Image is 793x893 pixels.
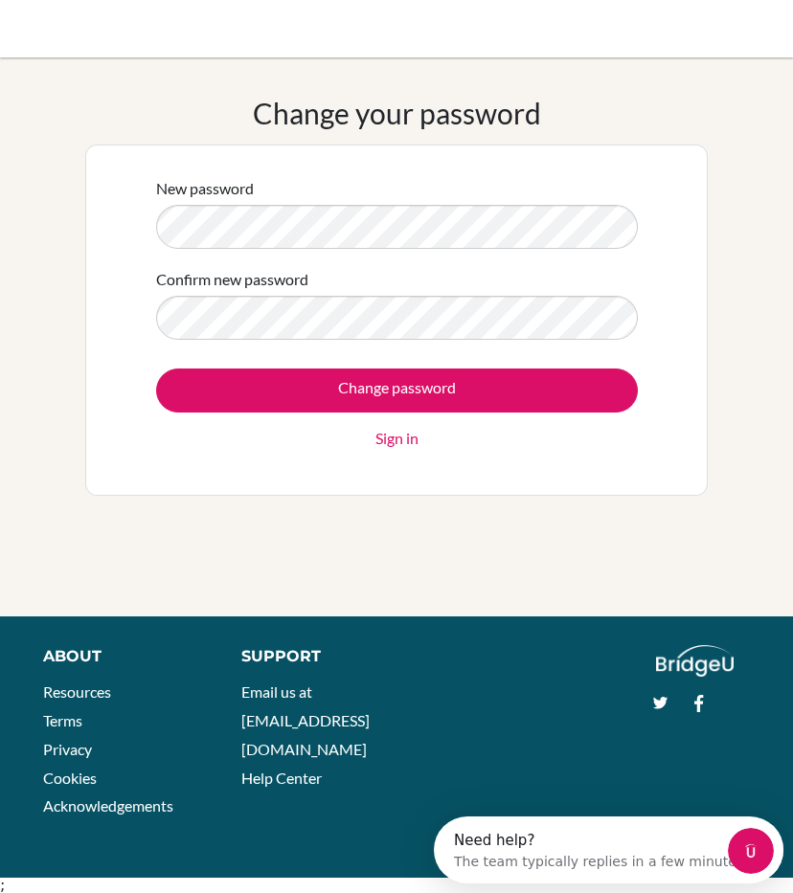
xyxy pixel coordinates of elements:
iframe: Intercom live chat [728,828,774,874]
div: Need help? [20,16,314,32]
a: Email us at [EMAIL_ADDRESS][DOMAIN_NAME] [241,682,370,757]
div: Open Intercom Messenger [8,8,371,60]
div: About [43,645,198,668]
h1: Change your password [253,96,541,130]
img: logo_white@2x-f4f0deed5e89b7ecb1c2cc34c3e3d731f90f0f143d5ea2071677605dd97b5244.png [656,645,734,677]
label: New password [156,177,254,200]
label: Confirm new password [156,268,308,291]
div: Support [241,645,379,668]
a: Help Center [241,769,322,787]
a: Acknowledgements [43,796,173,815]
a: Sign in [375,427,419,450]
div: The team typically replies in a few minutes. [20,32,314,52]
input: Change password [156,368,638,413]
a: Terms [43,711,82,729]
a: Resources [43,682,111,701]
a: Privacy [43,740,92,758]
a: Cookies [43,769,97,787]
iframe: Intercom live chat discovery launcher [434,816,783,883]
